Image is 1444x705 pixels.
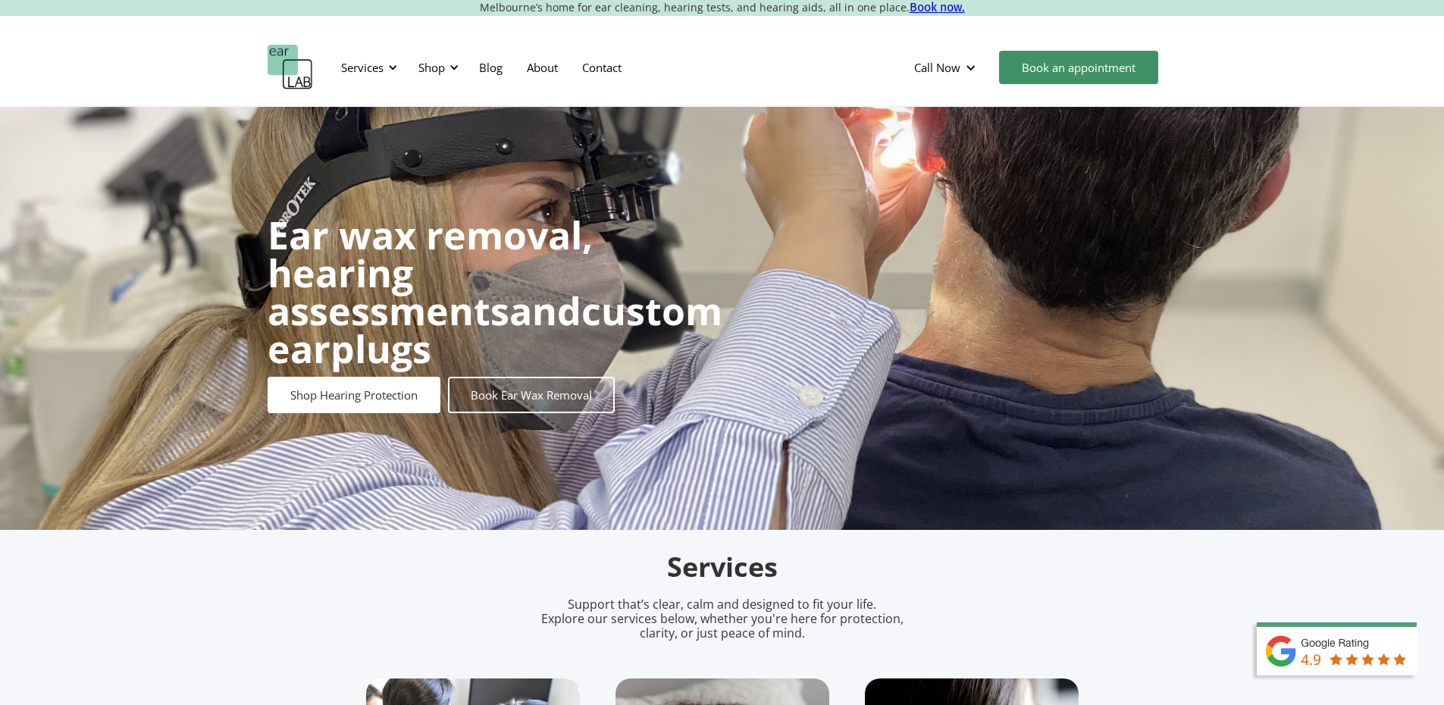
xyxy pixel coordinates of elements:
div: Services [341,60,384,75]
h2: Services [366,550,1079,585]
a: Book an appointment [999,51,1158,84]
a: Blog [467,45,515,89]
p: Support that’s clear, calm and designed to fit your life. Explore our services below, whether you... [522,597,923,641]
div: Call Now [902,45,991,90]
a: home [268,45,313,90]
a: Book Ear Wax Removal [448,377,615,413]
div: Call Now [914,60,960,75]
a: Shop Hearing Protection [268,377,440,413]
strong: Ear wax removal, hearing assessments [268,209,593,337]
div: Shop [418,60,445,75]
a: Contact [570,45,634,89]
strong: custom earplugs [268,285,722,374]
div: Shop [409,45,463,90]
a: About [515,45,570,89]
h1: and [268,216,722,368]
div: Services [332,45,402,90]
